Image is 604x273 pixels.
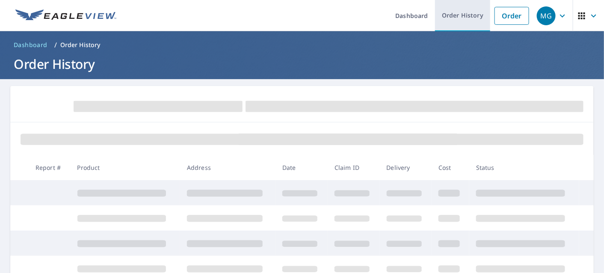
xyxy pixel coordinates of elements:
[10,55,594,73] h1: Order History
[10,38,51,52] a: Dashboard
[537,6,556,25] div: MG
[494,7,529,25] a: Order
[432,155,469,180] th: Cost
[15,9,116,22] img: EV Logo
[180,155,275,180] th: Address
[29,155,71,180] th: Report #
[14,41,47,49] span: Dashboard
[380,155,432,180] th: Delivery
[60,41,101,49] p: Order History
[469,155,579,180] th: Status
[275,155,328,180] th: Date
[10,38,594,52] nav: breadcrumb
[71,155,180,180] th: Product
[54,40,57,50] li: /
[328,155,380,180] th: Claim ID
